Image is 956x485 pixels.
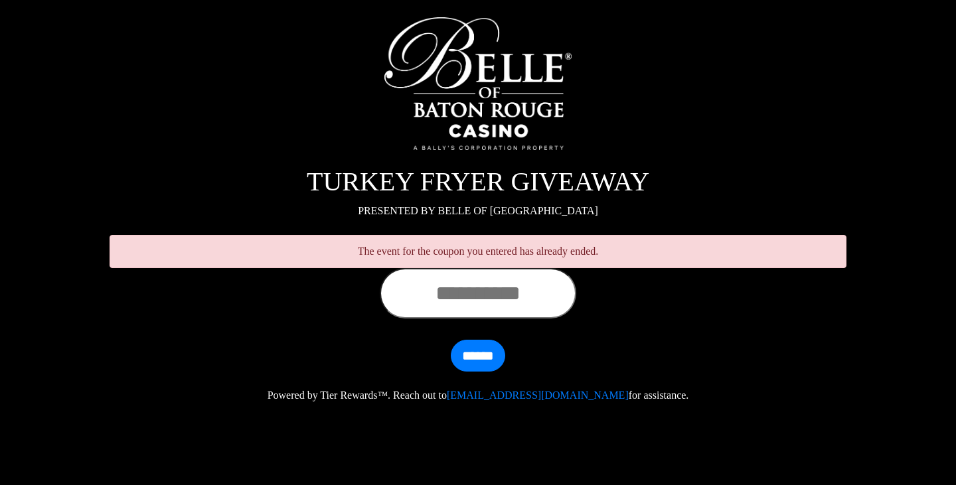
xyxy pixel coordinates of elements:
p: PRESENTED BY BELLE OF [GEOGRAPHIC_DATA] [110,203,846,219]
a: [EMAIL_ADDRESS][DOMAIN_NAME] [447,389,629,401]
div: The event for the coupon you entered has already ended. [110,235,846,268]
span: Powered by Tier Rewards™. Reach out to for assistance. [268,389,689,401]
img: Logo [384,17,571,150]
h1: TURKEY FRYER GIVEAWAY [110,166,846,198]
